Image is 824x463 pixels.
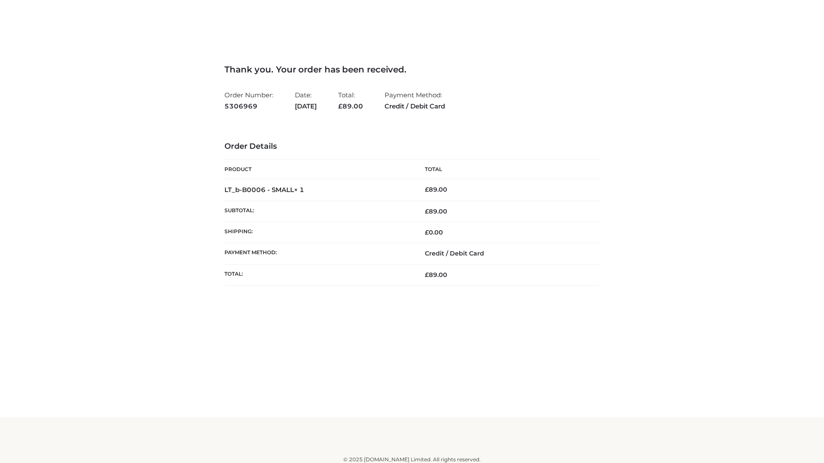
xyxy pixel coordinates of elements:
bdi: 89.00 [425,186,447,193]
li: Total: [338,87,363,114]
bdi: 0.00 [425,228,443,236]
strong: Credit / Debit Card [385,101,445,112]
span: 89.00 [338,102,363,110]
span: 89.00 [425,207,447,215]
th: Total: [224,264,412,285]
th: Product [224,160,412,179]
strong: 5306969 [224,101,273,112]
h3: Order Details [224,142,600,151]
th: Total [412,160,600,179]
span: £ [425,228,429,236]
li: Order Number: [224,87,273,114]
strong: [DATE] [295,101,317,112]
span: 89.00 [425,271,447,279]
th: Shipping: [224,222,412,243]
th: Subtotal: [224,201,412,222]
li: Date: [295,87,317,114]
th: Payment method: [224,243,412,264]
span: £ [425,207,429,215]
td: Credit / Debit Card [412,243,600,264]
span: £ [425,271,429,279]
span: £ [338,102,342,110]
h3: Thank you. Your order has been received. [224,64,600,75]
strong: × 1 [294,186,304,194]
strong: LT_b-B0006 - SMALL [224,186,304,194]
span: £ [425,186,429,193]
li: Payment Method: [385,87,445,114]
